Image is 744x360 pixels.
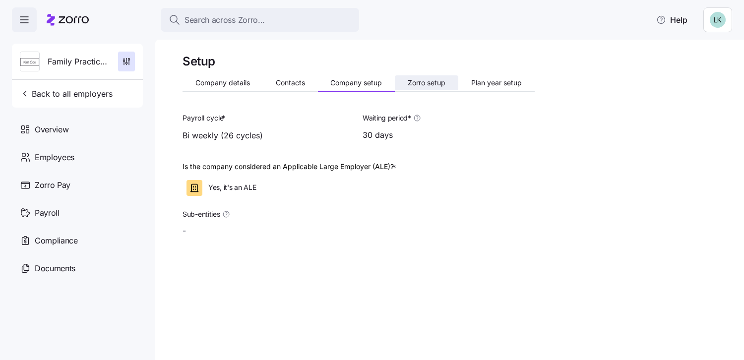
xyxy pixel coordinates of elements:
[195,79,250,86] span: Company details
[656,14,687,26] span: Help
[12,199,143,227] a: Payroll
[35,123,68,136] span: Overview
[12,143,143,171] a: Employees
[183,113,227,123] label: Payroll cycle
[20,88,113,100] span: Back to all employers
[48,56,110,68] span: Family Practice of Booneville Inc
[12,171,143,199] a: Zorro Pay
[710,12,726,28] img: 2f903825073e6ab5cfe425ecc3c25928
[363,113,411,123] span: Waiting period *
[161,8,359,32] button: Search across Zorro...
[183,54,215,69] h1: Setup
[12,254,143,282] a: Documents
[408,79,445,86] span: Zorro setup
[12,116,143,143] a: Overview
[35,151,74,164] span: Employees
[16,84,117,104] button: Back to all employers
[648,10,695,30] button: Help
[35,235,78,247] span: Compliance
[183,225,508,238] input: -
[35,179,70,191] span: Zorro Pay
[183,161,398,172] div: Is the company considered an Applicable Large Employer (ALE)?
[185,14,265,26] span: Search across Zorro...
[330,79,382,86] span: Company setup
[20,52,39,72] img: Employer logo
[35,207,60,219] span: Payroll
[183,209,220,219] span: Sub-entities
[471,79,522,86] span: Plan year setup
[276,79,305,86] span: Contacts
[35,262,75,275] span: Documents
[12,227,143,254] a: Compliance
